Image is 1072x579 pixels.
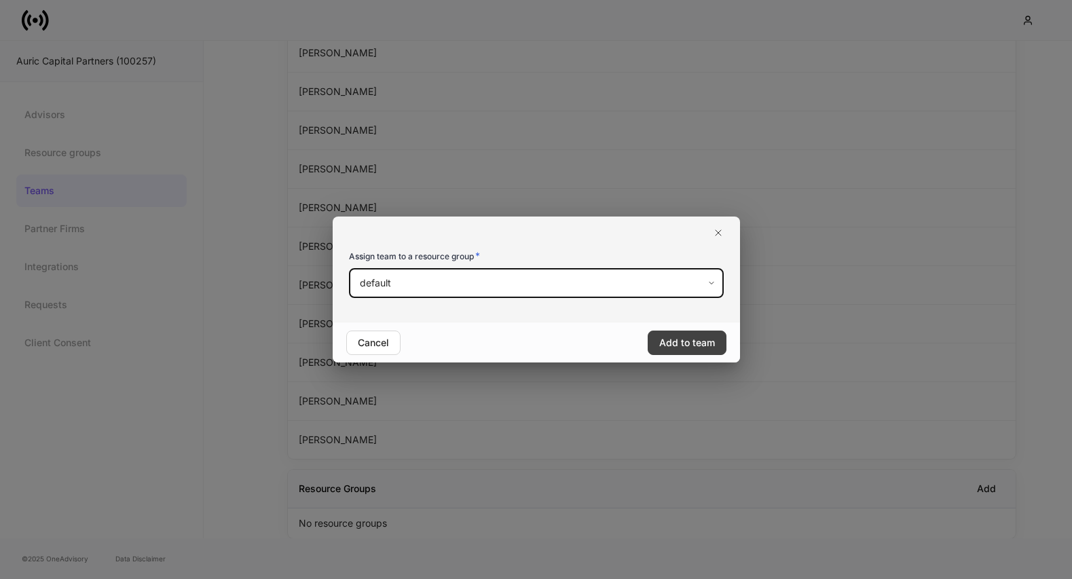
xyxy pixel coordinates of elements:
button: Cancel [346,331,401,355]
div: Add to team [659,336,715,350]
div: default [349,268,723,298]
div: Cancel [358,336,389,350]
button: Add to team [648,331,726,355]
h6: Assign team to a resource group [349,249,480,263]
